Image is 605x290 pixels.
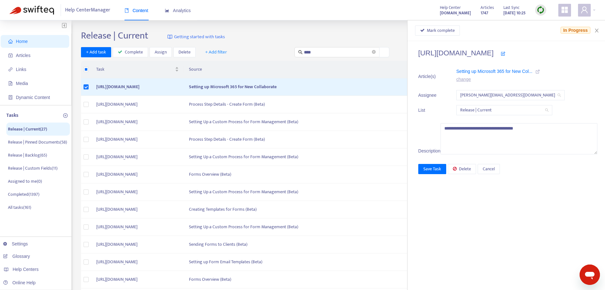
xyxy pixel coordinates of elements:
[418,49,597,57] h4: [URL][DOMAIN_NAME]
[189,66,427,73] span: Source
[91,78,184,96] td: [URL][DOMAIN_NAME]
[184,271,437,288] td: Forms Overview (Beta)
[91,61,184,78] th: Task
[8,81,13,86] span: file-image
[481,4,494,11] span: Articles
[184,113,437,131] td: Setting Up a Custom Process for Form Management (Beta)
[3,241,28,246] a: Settings
[65,4,110,16] span: Help Center Manager
[10,6,54,15] img: Swifteq
[418,92,440,99] span: Assignee
[96,66,174,73] span: Task
[8,152,47,159] p: Release | Backlog ( 65 )
[184,166,437,183] td: Forms Overview (Beta)
[8,165,57,172] p: Release | Custom Fields ( 11 )
[459,166,471,173] span: Delete
[6,112,18,119] p: Tasks
[483,166,495,173] span: Cancel
[456,77,471,82] a: change
[184,201,437,218] td: Creating Templates for Forms (Beta)
[124,8,129,13] span: book
[423,166,441,173] span: Save Task
[8,126,47,132] p: Release | Current ( 27 )
[298,50,303,54] span: search
[86,49,106,56] span: + Add task
[81,30,148,41] h2: Release | Current
[8,204,31,211] p: All tasks ( 161 )
[440,4,461,11] span: Help Center
[91,131,184,148] td: [URL][DOMAIN_NAME]
[167,34,172,39] img: image-link
[537,6,545,14] img: sync.dc5367851b00ba804db3.png
[8,67,13,72] span: link
[503,4,520,11] span: Last Sync
[418,73,440,80] span: Article(s)
[478,164,500,174] button: Cancel
[184,183,437,201] td: Setting Up a Custom Process for Form Management (Beta)
[155,49,167,56] span: Assign
[184,236,437,253] td: Sending Forms to Clients (Beta)
[13,267,39,272] span: Help Centers
[113,47,148,57] button: Complete
[173,47,196,57] button: Delete
[456,69,533,74] span: Setting up Microsoft 365 for New Col...
[418,148,440,153] span: Description
[8,178,42,185] p: Assigned to me ( 0 )
[184,253,437,271] td: Setting up Form Email Templates (Beta)
[91,253,184,271] td: [URL][DOMAIN_NAME]
[581,6,588,14] span: user
[167,30,225,44] a: Getting started with tasks
[91,113,184,131] td: [URL][DOMAIN_NAME]
[8,53,13,58] span: account-book
[81,47,111,57] button: + Add task
[184,78,437,96] td: Setting up Microsoft 365 for New Collaborate
[125,49,143,56] span: Complete
[418,107,440,114] span: List
[594,28,599,33] span: close
[16,67,26,72] span: Links
[200,47,232,57] button: + Add filter
[440,10,471,17] strong: [DOMAIN_NAME]
[372,50,376,54] span: close-circle
[16,95,50,100] span: Dynamic Content
[184,61,437,78] th: Source
[16,53,30,58] span: Articles
[91,148,184,166] td: [URL][DOMAIN_NAME]
[427,27,455,34] span: Mark complete
[440,9,471,17] a: [DOMAIN_NAME]
[460,90,561,100] span: kelly.sofia@fyi.app
[8,191,39,198] p: Completed ( 1397 )
[91,183,184,201] td: [URL][DOMAIN_NAME]
[3,254,30,259] a: Glossary
[91,166,184,183] td: [URL][DOMAIN_NAME]
[592,28,601,34] button: Close
[91,201,184,218] td: [URL][DOMAIN_NAME]
[178,49,191,56] span: Delete
[8,95,13,100] span: container
[415,25,460,36] button: Mark complete
[91,218,184,236] td: [URL][DOMAIN_NAME]
[91,236,184,253] td: [URL][DOMAIN_NAME]
[481,10,488,17] strong: 1747
[418,164,446,174] button: Save Task
[124,8,148,13] span: Content
[372,49,376,55] span: close-circle
[16,81,28,86] span: Media
[8,139,67,145] p: Release | Pinned Documents ( 58 )
[165,8,169,13] span: area-chart
[16,39,28,44] span: Home
[561,27,590,34] span: In Progress
[184,218,437,236] td: Setting Up a Custom Process for Form Management (Beta)
[150,47,172,57] button: Assign
[91,271,184,288] td: [URL][DOMAIN_NAME]
[184,148,437,166] td: Setting Up a Custom Process for Form Management (Beta)
[174,33,225,41] span: Getting started with tasks
[448,164,476,174] button: Delete
[3,280,36,285] a: Online Help
[184,131,437,148] td: Process Step Details - Create Form (Beta)
[63,113,68,118] span: plus-circle
[460,105,548,115] span: Release | Current
[503,10,526,17] strong: [DATE] 10:25
[91,96,184,113] td: [URL][DOMAIN_NAME]
[561,6,568,14] span: appstore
